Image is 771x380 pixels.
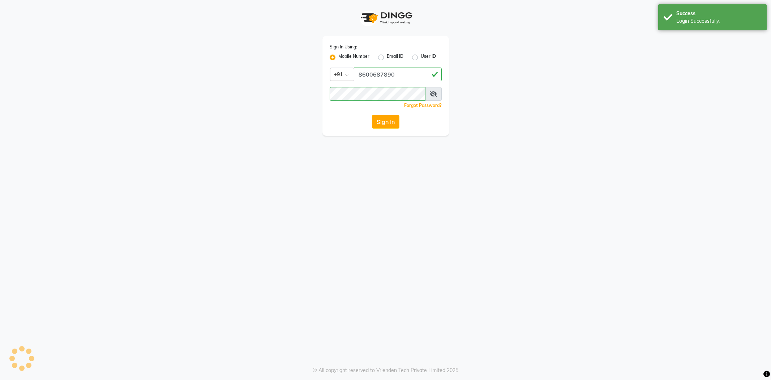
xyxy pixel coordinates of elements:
input: Username [354,68,442,81]
img: logo1.svg [357,7,415,29]
div: Success [676,10,761,17]
div: Login Successfully. [676,17,761,25]
label: Mobile Number [338,53,369,62]
input: Username [330,87,425,101]
label: Sign In Using: [330,44,357,50]
a: Forgot Password? [404,103,442,108]
label: Email ID [387,53,403,62]
label: User ID [421,53,436,62]
button: Sign In [372,115,399,129]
